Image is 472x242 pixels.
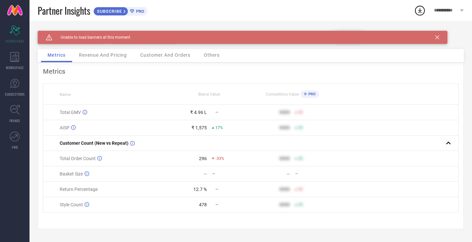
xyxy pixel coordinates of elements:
[60,202,83,207] span: Style Count
[279,125,290,130] div: 9999
[279,156,290,161] div: 9999
[38,4,90,17] span: Partner Insights
[307,92,316,96] span: PRO
[215,125,223,130] span: 17%
[60,140,128,146] span: Customer Count (New vs Repeat)
[5,39,25,44] span: SCORECARDS
[204,171,207,177] div: —
[414,5,426,16] div: Open download list
[6,65,24,70] span: WORKSPACE
[215,156,224,161] span: -33%
[199,202,207,207] div: 478
[215,187,218,192] span: —
[12,145,18,150] span: FWD
[79,52,127,58] span: Revenue And Pricing
[204,52,220,58] span: Others
[94,9,124,14] span: SUBSCRIBE
[286,171,290,177] div: —
[298,125,303,130] span: 50
[9,118,20,123] span: TRENDS
[193,187,207,192] div: 12.7 %
[298,202,303,207] span: 50
[199,156,207,161] div: 296
[60,171,83,177] span: Basket Size
[43,67,459,75] div: Metrics
[140,52,190,58] span: Customer And Orders
[38,31,103,35] div: Brand
[134,9,144,14] span: PRO
[298,156,303,161] span: 50
[52,35,130,40] span: Unable to load banners at this moment
[279,187,290,192] div: 9999
[198,92,220,97] span: Brand Value
[60,125,69,130] span: AISP
[279,202,290,207] div: 9999
[295,172,333,176] div: —
[215,110,218,115] span: —
[212,172,250,176] div: —
[48,52,66,58] span: Metrics
[190,110,207,115] div: ₹ 4.96 L
[298,110,303,115] span: 50
[5,92,25,97] span: SUGGESTIONS
[60,110,81,115] span: Total GMV
[298,187,303,192] span: 50
[266,92,299,97] span: Competitors Value
[93,5,147,16] a: SUBSCRIBEPRO
[60,156,96,161] span: Total Order Count
[215,202,218,207] span: —
[191,125,207,130] div: ₹ 1,575
[279,110,290,115] div: 9999
[60,187,98,192] span: Return Percentage
[60,92,70,97] span: Name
